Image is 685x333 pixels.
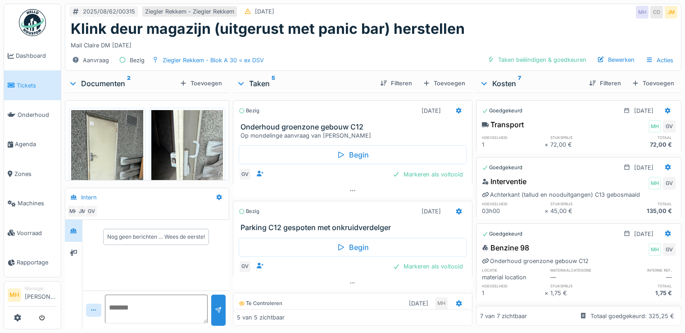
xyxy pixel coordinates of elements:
[18,199,57,208] span: Machines
[594,54,638,66] div: Bewerken
[71,20,465,37] h1: Klink deur magazijn (uitgerust met panic bar) herstellen
[482,176,526,187] div: Interventie
[4,100,61,129] a: Onderhoud
[145,7,234,16] div: Ziegler Rekkem - Ziegler Rekkem
[422,207,441,216] div: [DATE]
[4,189,61,218] a: Machines
[482,119,524,130] div: Transport
[544,289,550,297] div: ×
[389,260,467,273] div: Markeren als voltooid
[67,205,80,217] div: MH
[377,77,416,89] div: Filteren
[240,223,468,232] h3: Parking C12 gespoten met onkruidverdelger
[613,134,676,140] h6: totaal
[4,248,61,277] a: Rapportage
[663,243,676,256] div: GV
[518,78,521,89] sup: 7
[176,77,226,89] div: Toevoegen
[482,257,589,265] div: Onderhoud groenzone gebouw C12
[14,170,57,178] span: Zones
[482,107,522,115] div: Goedgekeurd
[163,56,264,65] div: Ziegler Rekkem - Blok A 30 = ex DSV
[18,111,57,119] span: Onderhoud
[634,106,653,115] div: [DATE]
[649,120,661,133] div: MH
[585,77,625,89] div: Filteren
[649,243,661,256] div: MH
[240,123,468,131] h3: Onderhoud groenzone gebouw C12
[239,145,467,164] div: Begin
[613,273,676,282] div: —
[239,107,259,115] div: Bezig
[613,267,676,273] h6: interne ref.
[634,230,653,238] div: [DATE]
[482,134,544,140] h6: hoeveelheid
[422,106,441,115] div: [DATE]
[83,7,135,16] div: 2025/08/62/00315
[255,7,274,16] div: [DATE]
[663,177,676,190] div: GV
[8,288,21,302] li: MH
[15,140,57,148] span: Agenda
[17,81,57,90] span: Tickets
[649,177,661,190] div: MH
[650,6,663,18] div: CD
[239,208,259,215] div: Bezig
[107,233,205,241] div: Nog geen berichten … Wees de eerste!
[484,54,590,66] div: Taken beëindigen & goedkeuren
[482,242,529,253] div: Benzine 98
[4,41,61,70] a: Dashboard
[239,168,251,180] div: GV
[389,168,467,180] div: Markeren als voltooid
[636,6,649,18] div: MH
[642,54,677,67] div: Acties
[272,78,275,89] sup: 5
[550,134,613,140] h6: stuksprijs
[613,140,676,149] div: 72,00 €
[550,273,613,282] div: —
[19,9,46,36] img: Badge_color-CXgf-gQk.svg
[25,285,57,305] li: [PERSON_NAME]
[482,283,544,289] h6: hoeveelheid
[239,238,467,257] div: Begin
[25,285,57,292] div: Manager
[550,283,613,289] h6: stuksprijs
[4,70,61,100] a: Tickets
[236,78,373,89] div: Taken
[550,201,613,207] h6: stuksprijs
[17,229,57,237] span: Voorraad
[17,258,57,267] span: Rapportage
[239,260,251,273] div: GV
[482,289,544,297] div: 1
[237,313,285,322] div: 5 van 5 zichtbaar
[83,56,109,65] div: Aanvraag
[127,78,131,89] sup: 2
[613,201,676,207] h6: totaal
[409,299,428,308] div: [DATE]
[8,285,57,307] a: MH Manager[PERSON_NAME]
[550,267,613,273] h6: materiaalcategorie
[240,131,468,140] div: Op mondelinge aanvraag van [PERSON_NAME]
[76,205,89,217] div: JM
[239,300,282,307] div: Te controleren
[482,230,522,238] div: Goedgekeurd
[151,110,223,206] img: 8774bdu519na8f2cgk0n7j7mvde2
[628,77,678,89] div: Toevoegen
[81,193,97,202] div: Intern
[544,140,550,149] div: ×
[480,312,527,320] div: 7 van 7 zichtbaar
[550,207,613,215] div: 45,00 €
[4,159,61,189] a: Zones
[613,289,676,297] div: 1,75 €
[71,110,143,206] img: lhsrfsrxtg9tqhfq1gmv92jvuuoy
[663,120,676,133] div: GV
[482,190,640,199] div: Achterkant (tallud en nooduitgangen) C13 gebosmaaid
[665,6,677,18] div: JM
[590,312,674,320] div: Totaal goedgekeurd: 325,25 €
[482,207,544,215] div: 03h00
[130,56,145,65] div: Bezig
[68,78,176,89] div: Documenten
[482,164,522,171] div: Goedgekeurd
[482,140,544,149] div: 1
[613,283,676,289] h6: totaal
